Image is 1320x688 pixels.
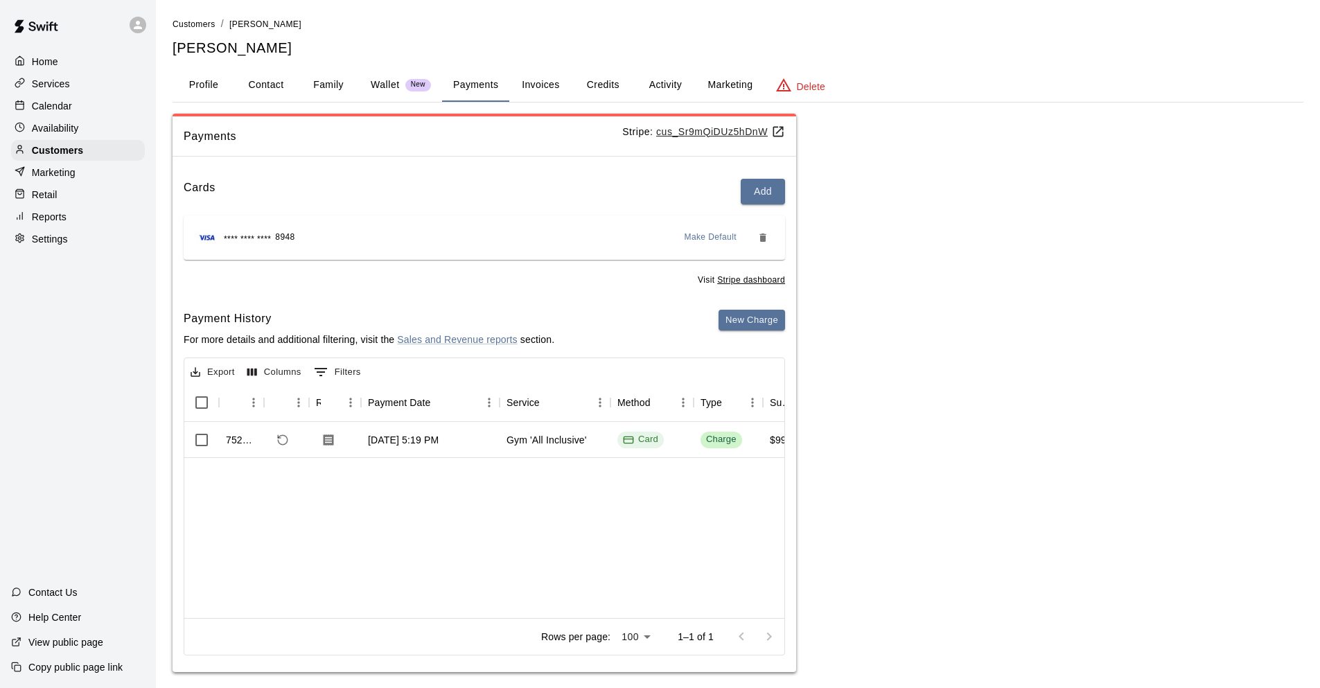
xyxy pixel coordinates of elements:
[507,433,587,447] div: Gym 'All Inclusive'
[173,69,1303,102] div: basic tabs example
[623,433,658,446] div: Card
[11,140,145,161] div: Customers
[297,69,360,102] button: Family
[195,231,220,245] img: Credit card brand logo
[28,585,78,599] p: Contact Us
[321,393,340,412] button: Sort
[309,383,361,422] div: Receipt
[11,118,145,139] a: Availability
[271,428,294,452] span: Refund payment
[479,392,500,413] button: Menu
[572,69,634,102] button: Credits
[310,361,364,383] button: Show filters
[770,433,800,447] div: $99.00
[500,383,610,422] div: Service
[275,231,294,245] span: 8948
[11,229,145,249] a: Settings
[651,393,670,412] button: Sort
[752,227,774,249] button: Remove
[32,166,76,179] p: Marketing
[288,392,309,413] button: Menu
[316,383,321,422] div: Receipt
[184,127,622,145] span: Payments
[226,433,257,447] div: 752479
[622,125,785,139] p: Stripe:
[28,660,123,674] p: Copy public page link
[32,99,72,113] p: Calendar
[243,392,264,413] button: Menu
[610,383,694,422] div: Method
[316,427,341,452] button: Download Receipt
[11,51,145,72] a: Home
[173,39,1303,58] h5: [PERSON_NAME]
[173,17,1303,32] nav: breadcrumb
[32,143,83,157] p: Customers
[28,635,103,649] p: View public page
[685,231,737,245] span: Make Default
[235,69,297,102] button: Contact
[28,610,81,624] p: Help Center
[722,393,741,412] button: Sort
[797,80,825,94] p: Delete
[431,393,450,412] button: Sort
[32,188,58,202] p: Retail
[673,392,694,413] button: Menu
[173,18,215,29] a: Customers
[173,69,235,102] button: Profile
[698,274,785,288] span: Visit
[590,392,610,413] button: Menu
[679,227,743,249] button: Make Default
[173,19,215,29] span: Customers
[741,179,785,204] button: Add
[405,80,431,89] span: New
[397,334,517,345] a: Sales and Revenue reports
[187,362,238,383] button: Export
[616,627,655,647] div: 100
[678,630,714,644] p: 1–1 of 1
[694,383,763,422] div: Type
[32,232,68,246] p: Settings
[507,383,540,422] div: Service
[11,206,145,227] a: Reports
[696,69,764,102] button: Marketing
[540,393,559,412] button: Sort
[11,73,145,94] a: Services
[706,433,737,446] div: Charge
[656,126,785,137] a: cus_Sr9mQiDUz5hDnW
[770,383,792,422] div: Subtotal
[11,184,145,205] a: Retail
[219,383,264,422] div: Id
[361,383,500,422] div: Payment Date
[221,17,224,31] li: /
[32,77,70,91] p: Services
[32,55,58,69] p: Home
[32,210,67,224] p: Reports
[11,162,145,183] a: Marketing
[229,19,301,29] span: [PERSON_NAME]
[11,96,145,116] a: Calendar
[371,78,400,92] p: Wallet
[742,392,763,413] button: Menu
[701,383,722,422] div: Type
[717,275,785,285] a: Stripe dashboard
[617,383,651,422] div: Method
[184,310,554,328] h6: Payment History
[541,630,610,644] p: Rows per page:
[509,69,572,102] button: Invoices
[634,69,696,102] button: Activity
[244,362,305,383] button: Select columns
[226,393,245,412] button: Sort
[184,179,215,204] h6: Cards
[368,433,439,447] div: Aug 12, 2025, 5:19 PM
[368,383,431,422] div: Payment Date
